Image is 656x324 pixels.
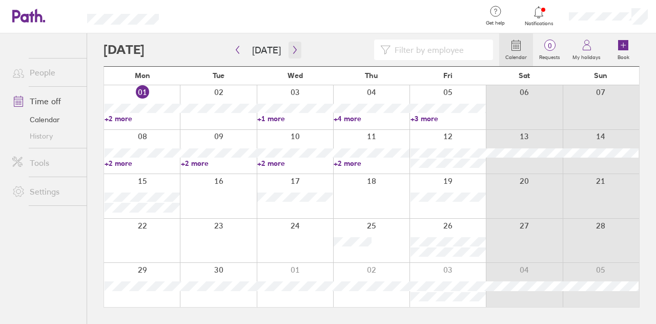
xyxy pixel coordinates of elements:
a: +4 more [334,114,409,123]
span: Fri [443,71,453,80]
span: Get help [479,20,512,26]
span: 0 [533,42,566,50]
a: +1 more [257,114,333,123]
a: Settings [4,181,87,202]
span: Sun [594,71,607,80]
span: Thu [365,71,378,80]
label: My holidays [566,51,607,61]
a: +2 more [181,159,256,168]
a: Tools [4,153,87,173]
a: People [4,62,87,83]
label: Requests [533,51,566,61]
a: My holidays [566,33,607,66]
span: Sat [519,71,530,80]
button: [DATE] [244,42,289,59]
span: Tue [213,71,224,80]
a: Time off [4,91,87,111]
input: Filter by employee [391,40,487,60]
a: Notifications [522,5,556,27]
a: +2 more [105,114,180,123]
label: Calendar [499,51,533,61]
a: Calendar [499,33,533,66]
a: +2 more [334,159,409,168]
a: +3 more [411,114,486,123]
span: Notifications [522,21,556,27]
a: History [4,128,87,144]
label: Book [611,51,635,61]
a: +2 more [257,159,333,168]
a: +2 more [105,159,180,168]
span: Wed [288,71,303,80]
span: Mon [135,71,150,80]
a: Calendar [4,111,87,128]
a: Book [607,33,640,66]
a: 0Requests [533,33,566,66]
